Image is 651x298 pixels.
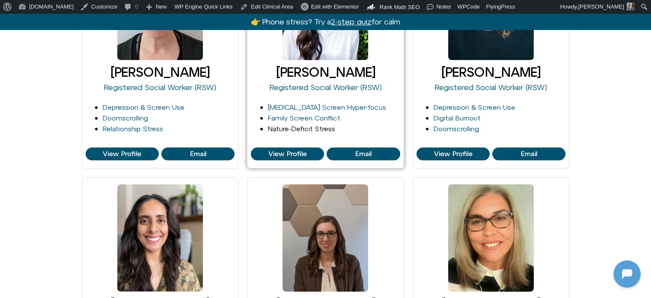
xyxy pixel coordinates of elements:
a: View Profile of Harshi Sritharan [251,147,324,160]
textarea: Message Input [15,223,133,231]
span: Rank Math SEO [380,4,420,10]
a: View Profile of Harshi Sritharan [327,147,400,160]
span: Email [355,150,372,158]
span: View Profile [434,150,472,158]
a: Digital Burnout [434,114,481,122]
span: View Profile [103,150,141,158]
a: View Profile of Jessie Kussin [161,147,235,160]
a: [PERSON_NAME] [276,65,375,79]
h2: [DOMAIN_NAME] [25,6,131,17]
a: Relationship Stress [103,125,163,132]
a: Depression & Screen Use [434,103,515,111]
span: [PERSON_NAME] [578,3,624,10]
span: Edit with Elementor [311,3,359,10]
a: [MEDICAL_DATA] Screen Hyper-focus [268,103,386,111]
a: Depression & Screen Use [103,103,184,111]
button: Expand Header Button [2,2,169,20]
img: N5FCcHC.png [8,4,21,18]
u: 2-step quiz [331,17,371,26]
svg: Close Chatbot Button [149,4,164,18]
a: Doomscrolling [103,114,148,122]
a: View Profile of Cleo Haber [416,147,490,160]
a: Registered Social Worker (RSW) [435,83,547,92]
a: [PERSON_NAME] [441,65,541,79]
a: [PERSON_NAME] [110,65,210,79]
a: View Profile of Cleo Haber [492,147,565,160]
a: Registered Social Worker (RSW) [104,83,216,92]
a: 👉 Phone stress? Try a2-step quizfor calm [251,17,400,26]
span: Email [190,150,206,158]
a: Doomscrolling [434,125,479,132]
a: View Profile of Jessie Kussin [86,147,159,160]
svg: Voice Input Button [146,220,160,234]
svg: Restart Conversation Button [135,4,149,18]
span: View Profile [268,150,307,158]
a: Nature-Deficit Stress [268,125,335,132]
span: Email [521,150,537,158]
a: Family Screen Conflict [268,114,340,122]
iframe: Botpress [613,260,641,288]
a: Registered Social Worker (RSW) [269,83,381,92]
